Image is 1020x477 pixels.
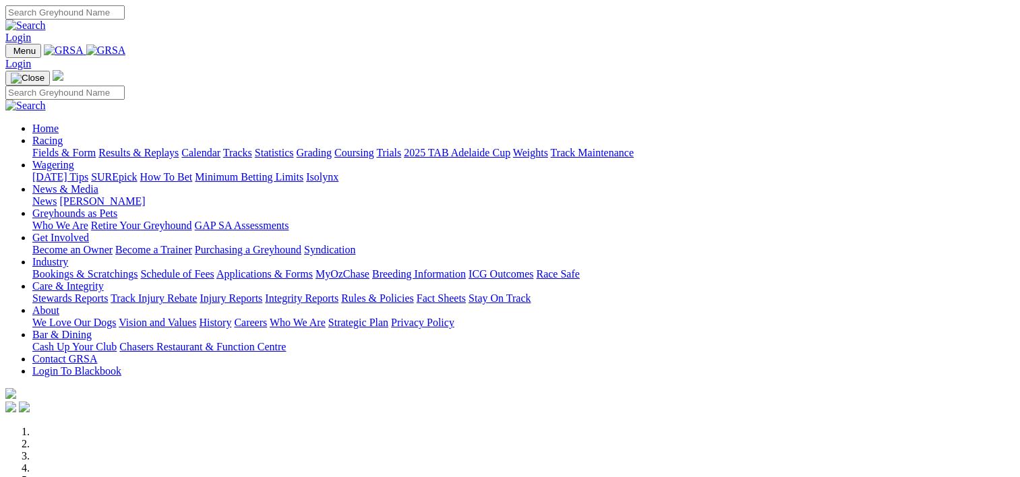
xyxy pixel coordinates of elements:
[223,147,252,158] a: Tracks
[32,268,1015,280] div: Industry
[372,268,466,280] a: Breeding Information
[5,32,31,43] a: Login
[234,317,267,328] a: Careers
[32,147,96,158] a: Fields & Form
[32,147,1015,159] div: Racing
[5,5,125,20] input: Search
[32,244,113,255] a: Become an Owner
[5,100,46,112] img: Search
[32,135,63,146] a: Racing
[5,388,16,399] img: logo-grsa-white.png
[111,292,197,304] a: Track Injury Rebate
[5,71,50,86] button: Toggle navigation
[119,341,286,352] a: Chasers Restaurant & Function Centre
[199,317,231,328] a: History
[469,268,533,280] a: ICG Outcomes
[5,58,31,69] a: Login
[195,171,303,183] a: Minimum Betting Limits
[32,305,59,316] a: About
[32,292,108,304] a: Stewards Reports
[334,147,374,158] a: Coursing
[13,46,36,56] span: Menu
[181,147,220,158] a: Calendar
[297,147,332,158] a: Grading
[255,147,294,158] a: Statistics
[328,317,388,328] a: Strategic Plan
[195,220,289,231] a: GAP SA Assessments
[216,268,313,280] a: Applications & Forms
[341,292,414,304] a: Rules & Policies
[316,268,369,280] a: MyOzChase
[5,44,41,58] button: Toggle navigation
[119,317,196,328] a: Vision and Values
[200,292,262,304] a: Injury Reports
[195,244,301,255] a: Purchasing a Greyhound
[32,123,59,134] a: Home
[59,195,145,207] a: [PERSON_NAME]
[32,244,1015,256] div: Get Involved
[306,171,338,183] a: Isolynx
[11,73,44,84] img: Close
[140,171,193,183] a: How To Bet
[376,147,401,158] a: Trials
[417,292,466,304] a: Fact Sheets
[304,244,355,255] a: Syndication
[32,232,89,243] a: Get Involved
[32,317,116,328] a: We Love Our Dogs
[32,353,97,364] a: Contact GRSA
[32,268,138,280] a: Bookings & Scratchings
[513,147,548,158] a: Weights
[98,147,179,158] a: Results & Replays
[536,268,579,280] a: Race Safe
[32,208,117,219] a: Greyhounds as Pets
[5,402,16,412] img: facebook.svg
[32,220,1015,232] div: Greyhounds as Pets
[265,292,338,304] a: Integrity Reports
[551,147,634,158] a: Track Maintenance
[32,195,57,207] a: News
[32,280,104,292] a: Care & Integrity
[391,317,454,328] a: Privacy Policy
[32,171,1015,183] div: Wagering
[86,44,126,57] img: GRSA
[469,292,531,304] a: Stay On Track
[91,220,192,231] a: Retire Your Greyhound
[32,220,88,231] a: Who We Are
[32,159,74,170] a: Wagering
[140,268,214,280] a: Schedule of Fees
[32,341,117,352] a: Cash Up Your Club
[5,86,125,100] input: Search
[32,256,68,267] a: Industry
[53,70,63,81] img: logo-grsa-white.png
[32,365,121,377] a: Login To Blackbook
[32,183,98,195] a: News & Media
[32,195,1015,208] div: News & Media
[19,402,30,412] img: twitter.svg
[404,147,510,158] a: 2025 TAB Adelaide Cup
[32,341,1015,353] div: Bar & Dining
[44,44,84,57] img: GRSA
[32,317,1015,329] div: About
[270,317,326,328] a: Who We Are
[32,292,1015,305] div: Care & Integrity
[32,329,92,340] a: Bar & Dining
[32,171,88,183] a: [DATE] Tips
[91,171,137,183] a: SUREpick
[115,244,192,255] a: Become a Trainer
[5,20,46,32] img: Search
